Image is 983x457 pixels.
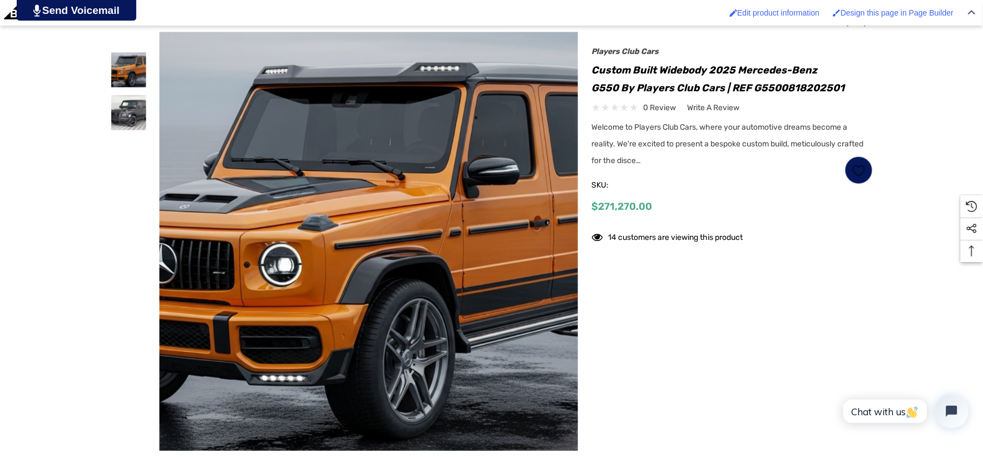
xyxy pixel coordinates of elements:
span: 0 review [644,101,676,115]
span: SKU: [592,178,648,193]
img: Custom Built Widebody 2025 Mercedes-Benz G550 by Players Club Cars | REF G5500818202501 [111,95,146,130]
svg: Top [961,245,983,257]
img: Enabled brush for page builder edit. [833,9,841,17]
svg: Wish List [852,164,865,177]
iframe: Tidio Chat [831,385,978,438]
img: Close Admin Bar [968,10,976,15]
a: Enabled brush for page builder edit. Design this page in Page Builder [827,3,959,23]
img: Enabled brush for product edit [730,9,738,17]
img: Custom Built Widebody 2025 Mercedes-Benz G550 by Players Club Cars | REF G5500818202501 [159,32,578,451]
span: $271,270.00 [592,200,653,213]
img: PjwhLS0gR2VuZXJhdG9yOiBHcmF2aXQuaW8gLS0+PHN2ZyB4bWxucz0iaHR0cDovL3d3dy53My5vcmcvMjAwMC9zdmciIHhtb... [33,4,41,17]
span: Design this page in Page Builder [841,8,954,17]
span: Welcome to Players Club Cars, where your automotive dreams become a reality. We're excited to pre... [592,122,864,165]
a: Players Club Cars [592,47,659,56]
a: Wish List [845,156,873,184]
svg: Social Media [966,223,977,234]
a: Write a Review [688,101,740,115]
img: Custom Built Widebody 2025 Mercedes-Benz G550 by Players Club Cars | REF G5500818202501 [111,52,146,87]
a: Enabled brush for product edit Edit product information [724,3,826,23]
svg: Recently Viewed [966,201,977,212]
div: 14 customers are viewing this product [592,227,743,244]
h1: Custom Built Widebody 2025 Mercedes-Benz G550 by Players Club Cars | REF G5500818202501 [592,61,873,97]
span: Edit product information [738,8,820,17]
span: Write a Review [688,103,740,113]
